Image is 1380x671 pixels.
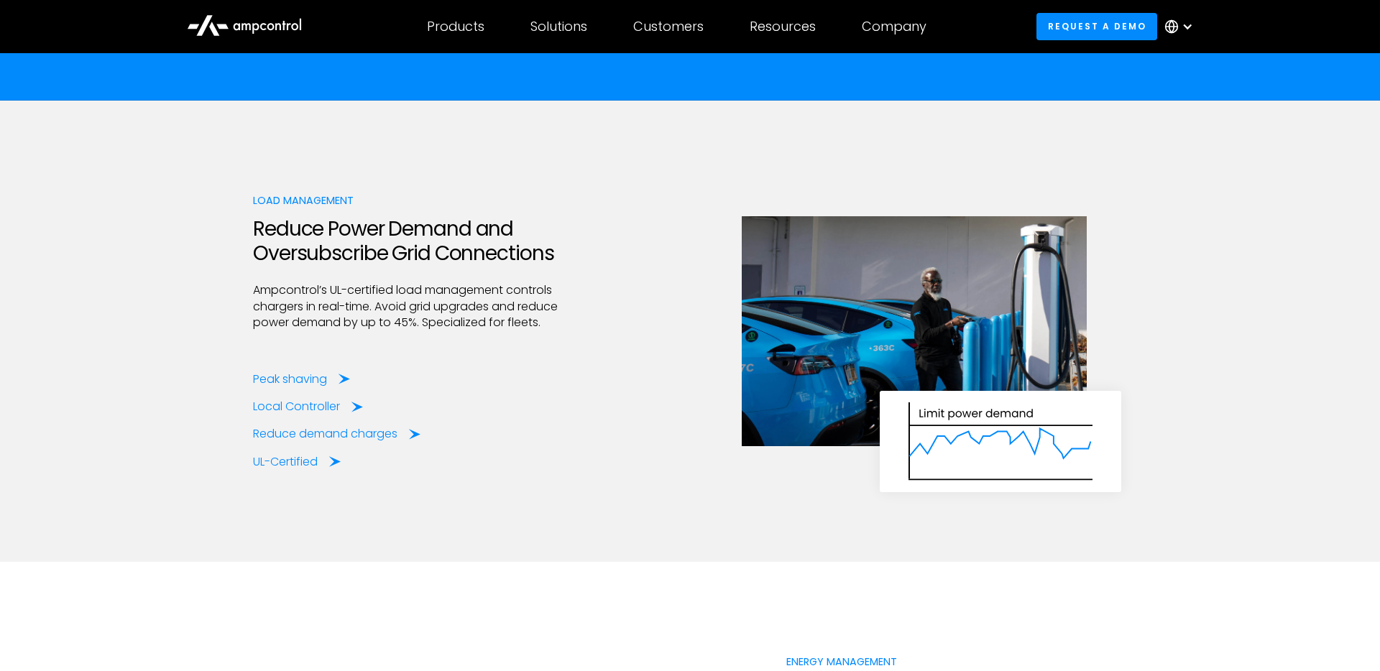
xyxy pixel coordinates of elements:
[253,426,420,442] a: Reduce demand charges
[862,19,926,34] div: Company
[750,19,816,34] div: Resources
[253,454,341,470] a: UL-Certified
[253,217,594,265] h2: Reduce Power Demand and Oversubscribe Grid Connections
[742,216,1087,446] img: Revel's fleet charging and EV chargers
[427,19,484,34] div: Products
[253,399,340,415] div: Local Controller
[530,19,587,34] div: Solutions
[253,454,318,470] div: UL-Certified
[633,19,704,34] div: Customers
[253,371,327,387] div: Peak shaving
[253,282,594,330] p: Ampcontrol’s UL-certified load management controls chargers in real-time. Avoid grid upgrades and...
[253,426,397,442] div: Reduce demand charges
[253,193,594,208] div: Load Management
[1036,13,1157,40] a: Request a demo
[253,399,363,415] a: Local Controller
[253,371,350,387] a: Peak shaving
[786,654,1127,670] div: Energy Management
